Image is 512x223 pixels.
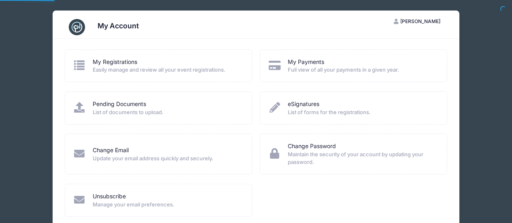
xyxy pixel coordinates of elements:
a: eSignatures [288,100,319,108]
a: Change Password [288,142,336,151]
img: CampNetwork [69,19,85,35]
span: Update your email address quickly and securely. [93,155,241,163]
span: Full view of all your payments in a given year. [288,66,436,74]
span: List of forms for the registrations. [288,108,436,117]
button: [PERSON_NAME] [387,15,448,28]
span: [PERSON_NAME] [400,18,440,24]
span: Manage your email preferences. [93,201,241,209]
a: Change Email [93,146,129,155]
span: List of documents to upload. [93,108,241,117]
span: Easily manage and review all your event registrations. [93,66,241,74]
a: My Registrations [93,58,137,66]
span: Maintain the security of your account by updating your password. [288,151,436,166]
a: Unsubscribe [93,192,126,201]
a: Pending Documents [93,100,146,108]
a: My Payments [288,58,324,66]
h3: My Account [98,21,139,30]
